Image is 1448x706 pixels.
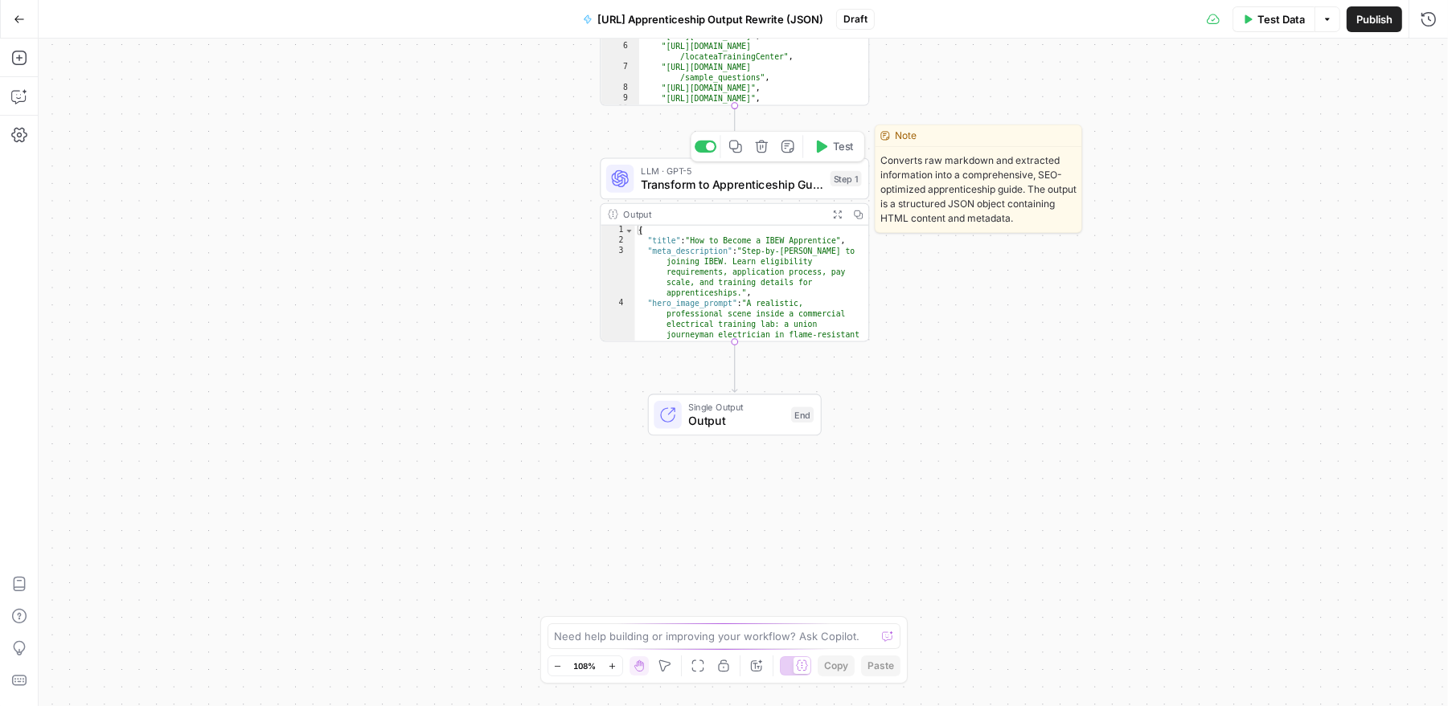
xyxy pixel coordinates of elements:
span: LLM · GPT-5 [641,164,823,178]
span: [URL] Apprenticeship Output Rewrite (JSON) [597,11,823,27]
div: 7 [601,63,639,84]
button: Publish [1347,6,1402,32]
button: [URL] Apprenticeship Output Rewrite (JSON) [573,6,833,32]
div: Single OutputOutputEnd [600,394,869,435]
div: Output [624,207,822,221]
div: 8 [601,84,639,94]
span: Publish [1356,11,1393,27]
div: 3 [601,247,634,299]
button: Paste [861,655,900,676]
div: 1 [601,226,634,236]
div: LLM · GPT-5Transform to Apprenticeship GuideStep 1TestOutput{ "title":"How to Become a IBEW Appre... [600,157,869,341]
div: 10 [601,104,639,114]
span: Transform to Apprenticeship Guide [641,176,823,194]
span: Test [833,139,854,154]
span: Draft [843,12,868,27]
button: Test Data [1233,6,1315,32]
button: Test [807,135,861,157]
span: Converts raw markdown and extracted information into a comprehensive, SEO-optimized apprenticeshi... [876,147,1081,232]
div: Note [876,125,1081,147]
button: Copy [818,655,855,676]
span: Output [689,412,785,430]
div: 9 [601,93,639,104]
span: Paste [868,659,894,673]
span: Single Output [689,400,785,414]
span: Copy [824,659,848,673]
span: Test Data [1257,11,1305,27]
div: 6 [601,42,639,63]
div: 4 [601,299,634,466]
g: Edge from step_1 to end [732,341,737,393]
div: Step 1 [831,171,862,186]
div: 2 [601,236,634,247]
span: Toggle code folding, rows 1 through 9 [625,226,634,236]
div: End [791,407,814,422]
span: 108% [574,659,597,672]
